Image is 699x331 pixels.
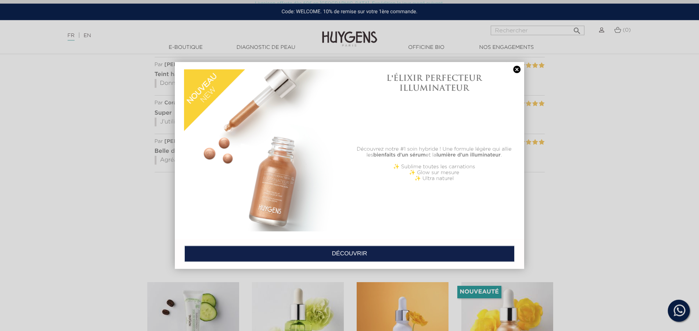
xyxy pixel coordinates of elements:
[353,170,515,176] p: ✨ Glow sur mesure
[353,146,515,158] p: Découvrez notre #1 soin hybride ! Une formule légère qui allie les et la .
[353,73,515,93] h1: L'ÉLIXIR PERFECTEUR ILLUMINATEUR
[184,246,515,262] a: DÉCOUVRIR
[353,164,515,170] p: ✨ Sublime toutes les carnations
[436,152,501,158] b: lumière d'un illuminateur
[353,176,515,181] p: ✨ Ultra naturel
[373,152,426,158] b: bienfaits d'un sérum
